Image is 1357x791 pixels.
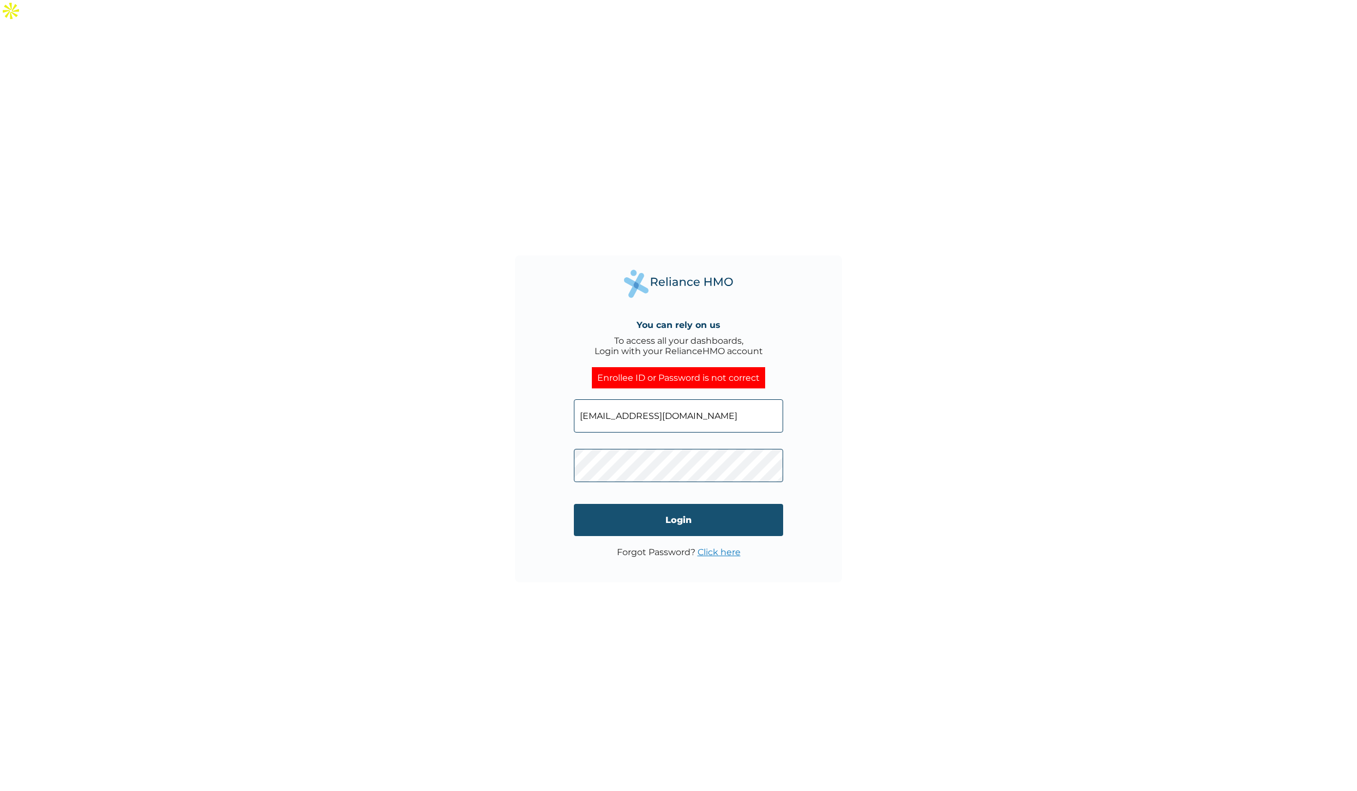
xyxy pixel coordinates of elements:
[698,547,741,557] a: Click here
[592,367,765,388] div: Enrollee ID or Password is not correct
[617,547,741,557] p: Forgot Password?
[574,504,783,536] input: Login
[574,399,783,433] input: Email address or HMO ID
[624,270,733,297] img: Reliance Health's Logo
[595,336,763,356] div: To access all your dashboards, Login with your RelianceHMO account
[637,320,720,330] h4: You can rely on us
